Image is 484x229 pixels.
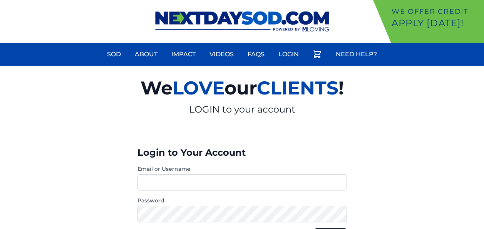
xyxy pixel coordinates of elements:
a: Sod [102,45,126,64]
a: About [130,45,162,64]
p: LOGIN to your account [51,103,433,116]
a: Videos [205,45,238,64]
label: Email or Username [137,165,347,173]
span: LOVE [172,77,224,99]
label: Password [137,197,347,204]
a: Login [274,45,303,64]
h3: Login to Your Account [137,146,347,159]
p: We offer Credit [392,6,481,17]
span: CLIENTS [257,77,338,99]
a: Need Help? [331,45,382,64]
p: Apply [DATE]! [392,17,481,29]
a: FAQs [243,45,269,64]
a: Impact [167,45,200,64]
h2: We our ! [51,72,433,103]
